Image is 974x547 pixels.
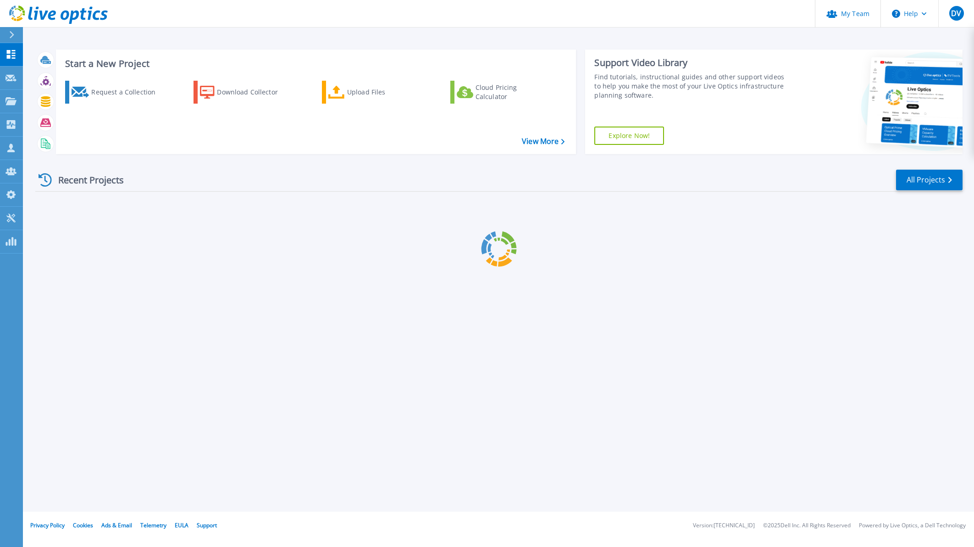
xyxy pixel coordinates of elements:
[594,127,664,145] a: Explore Now!
[693,523,755,529] li: Version: [TECHNICAL_ID]
[101,521,132,529] a: Ads & Email
[197,521,217,529] a: Support
[450,81,553,104] a: Cloud Pricing Calculator
[896,170,963,190] a: All Projects
[594,57,788,69] div: Support Video Library
[763,523,851,529] li: © 2025 Dell Inc. All Rights Reserved
[30,521,65,529] a: Privacy Policy
[594,72,788,100] div: Find tutorials, instructional guides and other support videos to help you make the most of your L...
[951,10,961,17] span: DV
[65,81,167,104] a: Request a Collection
[194,81,296,104] a: Download Collector
[522,137,564,146] a: View More
[35,169,136,191] div: Recent Projects
[476,83,549,101] div: Cloud Pricing Calculator
[217,83,290,101] div: Download Collector
[65,59,564,69] h3: Start a New Project
[140,521,166,529] a: Telemetry
[347,83,421,101] div: Upload Files
[91,83,165,101] div: Request a Collection
[859,523,966,529] li: Powered by Live Optics, a Dell Technology
[175,521,188,529] a: EULA
[73,521,93,529] a: Cookies
[322,81,424,104] a: Upload Files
